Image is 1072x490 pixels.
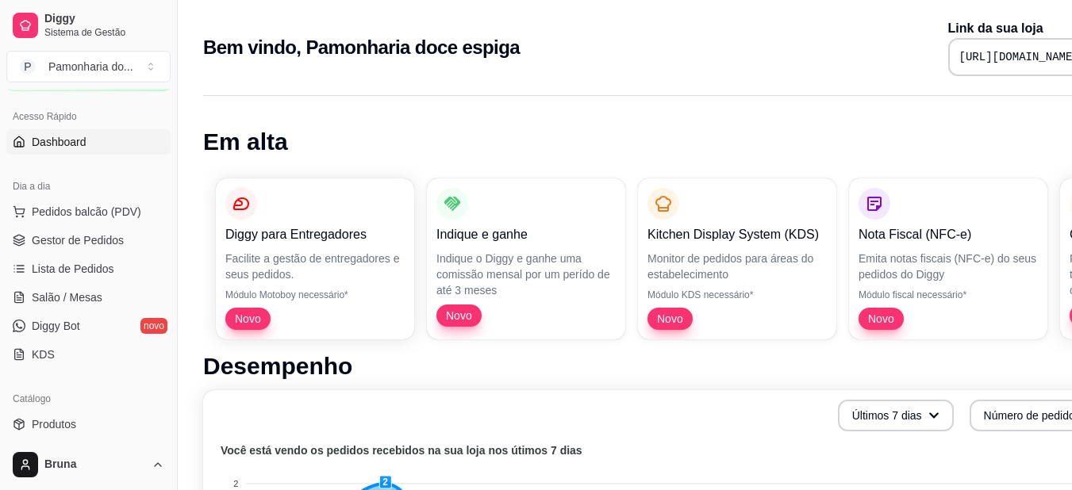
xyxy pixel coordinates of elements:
p: Nota Fiscal (NFC-e) [859,225,1038,244]
p: Kitchen Display System (KDS) [647,225,827,244]
span: P [20,59,36,75]
span: Dashboard [32,134,86,150]
button: Nota Fiscal (NFC-e)Emita notas fiscais (NFC-e) do seus pedidos do DiggyMódulo fiscal necessário*Novo [849,178,1047,339]
span: Bruna [44,457,145,472]
a: Gestor de Pedidos [6,228,171,253]
p: Indique o Diggy e ganhe uma comissão mensal por um perído de até 3 meses [436,251,616,298]
span: Pedidos balcão (PDV) [32,204,141,220]
p: Indique e ganhe [436,225,616,244]
span: Lista de Pedidos [32,261,114,277]
p: Módulo Motoboy necessário* [225,289,405,301]
div: Pamonharia do ... [48,59,133,75]
p: Módulo KDS necessário* [647,289,827,301]
p: Emita notas fiscais (NFC-e) do seus pedidos do Diggy [859,251,1038,282]
tspan: 2 [233,479,238,488]
span: KDS [32,346,55,362]
span: Diggy [44,12,164,26]
span: Produtos [32,416,76,432]
span: Gestor de Pedidos [32,232,124,248]
h2: Bem vindo, Pamonharia doce espiga [203,35,520,60]
button: Indique e ganheIndique o Diggy e ganhe uma comissão mensal por um perído de até 3 mesesNovo [427,178,625,339]
a: Dashboard [6,129,171,155]
text: Você está vendo os pedidos recebidos na sua loja nos útimos 7 dias [221,444,582,457]
p: Monitor de pedidos para áreas do estabelecimento [647,251,827,282]
button: Bruna [6,446,171,484]
span: Sistema de Gestão [44,26,164,39]
button: Kitchen Display System (KDS)Monitor de pedidos para áreas do estabelecimentoMódulo KDS necessário... [638,178,836,339]
p: Diggy para Entregadores [225,225,405,244]
a: KDS [6,342,171,367]
span: Novo [862,311,901,327]
span: Salão / Mesas [32,289,102,305]
span: Diggy Bot [32,318,80,334]
p: Facilite a gestão de entregadores e seus pedidos. [225,251,405,282]
button: Select a team [6,51,171,82]
button: Pedidos balcão (PDV) [6,199,171,224]
a: Lista de Pedidos [6,256,171,281]
span: Novo [651,311,690,327]
div: Catálogo [6,386,171,412]
div: Acesso Rápido [6,104,171,129]
button: Diggy para EntregadoresFacilite a gestão de entregadores e seus pedidos.Módulo Motoboy necessário... [216,178,414,339]
div: Dia a dia [6,174,171,199]
a: Salão / Mesas [6,285,171,310]
a: Produtos [6,412,171,437]
p: Módulo fiscal necessário* [859,289,1038,301]
a: Diggy Botnovo [6,313,171,339]
span: Novo [440,308,478,323]
a: DiggySistema de Gestão [6,6,171,44]
span: Novo [229,311,267,327]
button: Últimos 7 dias [838,400,954,431]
